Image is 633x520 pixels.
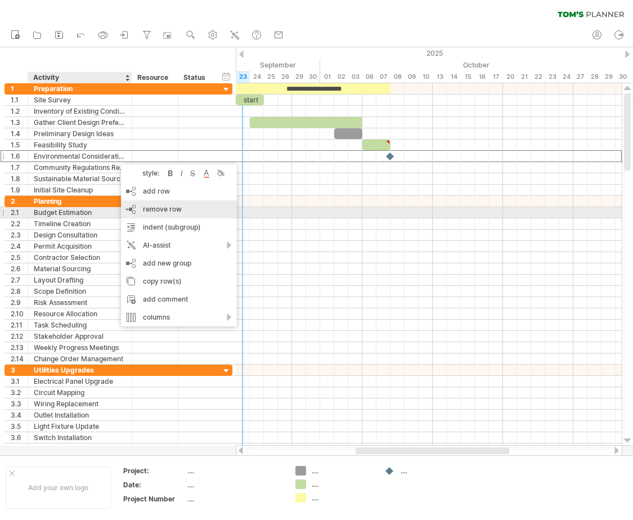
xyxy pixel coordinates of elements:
[6,467,111,509] div: Add your own logo
[517,71,531,83] div: Tuesday, 21 October 2025
[11,263,28,274] div: 2.6
[34,376,126,387] div: Electrical Panel Upgrade
[419,71,433,83] div: Friday, 10 October 2025
[34,140,126,150] div: Feasibility Study
[11,95,28,105] div: 1.1
[34,117,126,128] div: Gather Client Design Preferences
[121,308,237,326] div: columns
[11,218,28,229] div: 2.2
[123,466,185,476] div: Project:
[616,71,630,83] div: Thursday, 30 October 2025
[11,342,28,353] div: 2.13
[34,410,126,420] div: Outlet Installation
[34,162,126,173] div: Community Regulations Review
[11,151,28,162] div: 1.6
[34,95,126,105] div: Site Survey
[34,342,126,353] div: Weekly Progress Meetings
[11,230,28,240] div: 2.3
[236,95,264,105] div: start
[236,71,250,83] div: Tuesday, 23 September 2025
[531,71,545,83] div: Wednesday, 22 October 2025
[11,128,28,139] div: 1.4
[121,254,237,272] div: add new group
[34,320,126,330] div: Task Scheduling
[34,398,126,409] div: Wiring Replacement
[34,173,126,184] div: Sustainable Material Sourcing
[11,410,28,420] div: 3.4
[362,71,376,83] div: Monday, 6 October 2025
[11,241,28,252] div: 2.4
[11,196,28,207] div: 2
[11,297,28,308] div: 2.9
[11,117,28,128] div: 1.3
[433,71,447,83] div: Monday, 13 October 2025
[34,151,126,162] div: Environmental Considerations
[121,272,237,290] div: copy row(s)
[34,286,126,297] div: Scope Definition
[137,72,172,83] div: Resource
[601,71,616,83] div: Wednesday, 29 October 2025
[573,71,587,83] div: Monday, 27 October 2025
[587,71,601,83] div: Tuesday, 28 October 2025
[11,421,28,432] div: 3.5
[34,353,126,364] div: Change Order Management
[34,196,126,207] div: Planning
[187,494,282,504] div: ....
[11,432,28,443] div: 3.6
[11,83,28,94] div: 1
[34,185,126,195] div: Initial Site Cleanup
[312,479,373,489] div: ....
[34,443,126,454] div: Grounding System Check
[187,466,282,476] div: ....
[34,83,126,94] div: Preparation
[405,71,419,83] div: Thursday, 9 October 2025
[34,263,126,274] div: Material Sourcing
[121,182,237,200] div: add row
[187,480,282,490] div: ....
[11,331,28,342] div: 2.12
[11,162,28,173] div: 1.7
[34,252,126,263] div: Contractor Selection
[292,71,306,83] div: Monday, 29 September 2025
[34,241,126,252] div: Permit Acquisition
[320,71,334,83] div: Wednesday, 1 October 2025
[376,71,390,83] div: Tuesday, 7 October 2025
[11,320,28,330] div: 2.11
[401,466,462,476] div: ....
[11,173,28,184] div: 1.8
[11,286,28,297] div: 2.8
[121,218,237,236] div: indent (subgroup)
[278,71,292,83] div: Friday, 26 September 2025
[545,71,559,83] div: Thursday, 23 October 2025
[121,290,237,308] div: add comment
[34,308,126,319] div: Resource Allocation
[11,443,28,454] div: 3.7
[34,331,126,342] div: Stakeholder Approval
[34,218,126,229] div: Timeline Creation
[475,71,489,83] div: Thursday, 16 October 2025
[183,72,208,83] div: Status
[11,207,28,218] div: 2.1
[34,207,126,218] div: Budget Estimation
[34,421,126,432] div: Light Fixture Update
[489,71,503,83] div: Friday, 17 October 2025
[34,432,126,443] div: Switch Installation
[11,252,28,263] div: 2.5
[461,71,475,83] div: Wednesday, 15 October 2025
[34,297,126,308] div: Risk Assessment
[11,353,28,364] div: 2.14
[11,376,28,387] div: 3.1
[11,365,28,375] div: 3
[121,236,237,254] div: AI-assist
[34,387,126,398] div: Circuit Mapping
[11,185,28,195] div: 1.9
[312,493,373,503] div: ....
[348,71,362,83] div: Friday, 3 October 2025
[34,275,126,285] div: Layout Drafting
[34,128,126,139] div: Preliminary Design Ideas
[250,71,264,83] div: Wednesday, 24 September 2025
[33,72,125,83] div: Activity
[11,387,28,398] div: 3.2
[312,466,373,476] div: ....
[11,308,28,319] div: 2.10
